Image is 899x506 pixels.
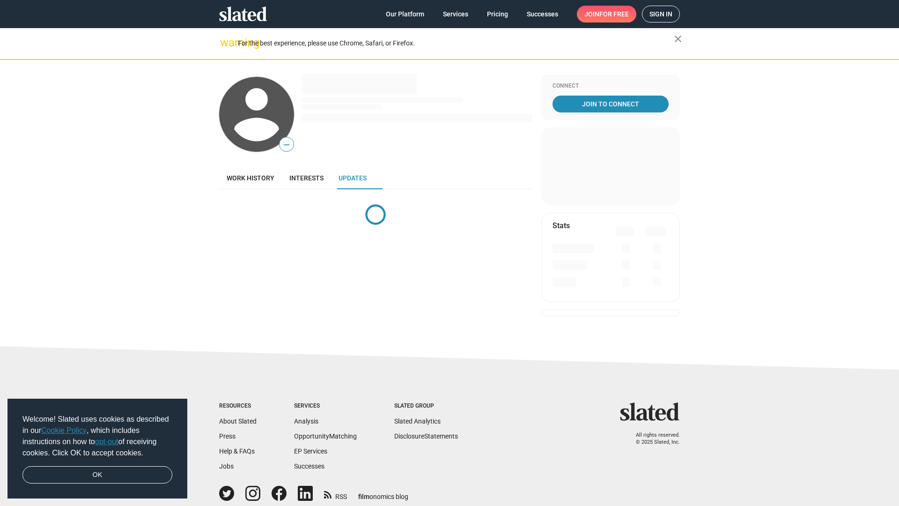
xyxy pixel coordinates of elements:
span: Work history [227,174,274,182]
span: Welcome! Slated uses cookies as described in our , which includes instructions on how to of recei... [22,414,172,459]
div: cookieconsent [7,399,187,499]
a: Successes [519,6,566,22]
span: film [358,493,369,500]
span: Services [443,6,468,22]
div: Services [294,402,357,410]
span: Join [584,6,629,22]
span: Updates [339,174,367,182]
a: filmonomics blog [358,485,408,501]
span: Successes [527,6,558,22]
mat-card-title: Stats [553,221,570,231]
a: Sign in [642,6,680,22]
a: Interests [282,167,331,189]
a: Pricing [479,6,516,22]
span: — [280,139,294,151]
div: For the best experience, please use Chrome, Safari, or Firefox. [238,37,674,50]
a: Slated Analytics [394,417,441,425]
mat-icon: close [672,33,684,45]
a: Analysis [294,417,318,425]
span: Our Platform [386,6,424,22]
div: Connect [553,82,669,90]
mat-icon: warning [220,37,231,48]
a: Services [435,6,476,22]
a: Our Platform [378,6,432,22]
a: Updates [331,167,374,189]
a: Cookie Policy [41,426,87,434]
p: All rights reserved. © 2025 Slated, Inc. [626,432,680,446]
div: Slated Group [394,402,458,410]
a: RSS [324,487,347,501]
a: Help & FAQs [219,447,255,455]
a: Joinfor free [577,6,636,22]
a: Press [219,432,236,440]
span: Interests [289,174,324,182]
a: OpportunityMatching [294,432,357,440]
span: Sign in [649,6,672,22]
span: Join To Connect [554,96,667,112]
a: Work history [219,167,282,189]
a: DisclosureStatements [394,432,458,440]
a: dismiss cookie message [22,466,172,484]
div: Resources [219,402,257,410]
a: Successes [294,462,324,470]
a: About Slated [219,417,257,425]
span: for free [599,6,629,22]
a: EP Services [294,447,327,455]
a: opt-out [95,438,118,446]
a: Join To Connect [553,96,669,112]
a: Jobs [219,462,234,470]
span: Pricing [487,6,508,22]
